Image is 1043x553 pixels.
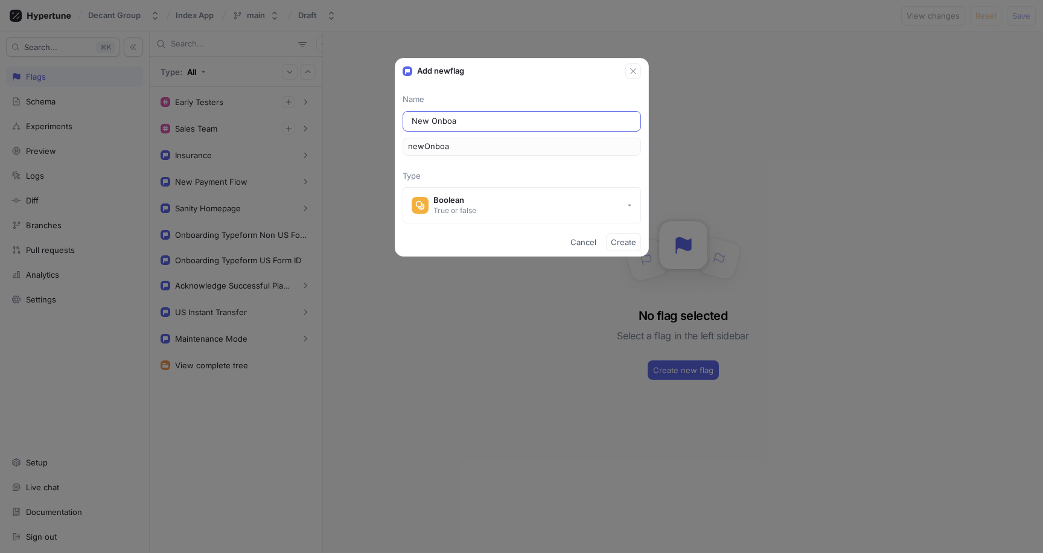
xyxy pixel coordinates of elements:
input: Enter a name for this flag [412,115,632,127]
button: BooleanTrue or false [403,187,641,223]
div: True or false [433,205,476,216]
p: Type [403,170,641,182]
button: Cancel [566,233,601,251]
p: Name [403,94,641,106]
span: Create [611,238,636,246]
p: Add new flag [417,65,464,77]
button: Create [606,233,641,251]
span: Cancel [570,238,596,246]
div: Boolean [433,195,476,205]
